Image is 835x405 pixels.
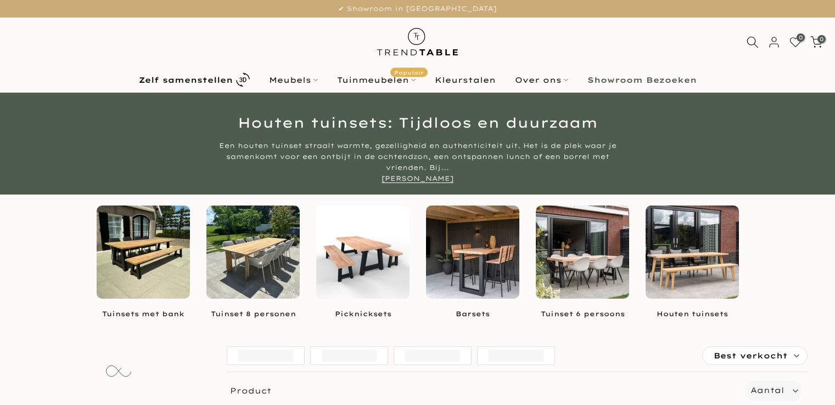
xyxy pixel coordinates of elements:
a: Tuinset 6 persoons [536,310,629,319]
a: Meubels [259,73,327,87]
span: Best verkocht [714,347,788,364]
span: Populair [390,67,428,77]
a: [PERSON_NAME] [382,174,453,183]
a: Zelf samenstellen [129,70,259,89]
a: Barsets [426,310,519,319]
span: Product [222,380,741,401]
a: TuinmeubelenPopulair [327,73,425,87]
a: 0 [810,36,822,48]
a: Tuinset 8 personen [206,310,300,319]
a: Picknicksets [316,310,410,319]
a: Tuinsets met bank [97,310,190,319]
span: 0 [817,35,826,43]
div: Een houten tuinset straalt warmte, gezelligheid en authenticiteit uit. Het is de plek waar je sam... [212,140,624,184]
h1: Houten tuinsets: Tijdloos en duurzaam [97,116,739,129]
b: Showroom Bezoeken [587,76,697,84]
label: Best verkocht [703,347,807,364]
a: Showroom Bezoeken [578,73,706,87]
a: 0 [789,36,802,48]
a: Houten tuinsets [646,310,739,319]
img: trend-table [369,18,466,66]
span: 0 [797,33,805,42]
a: Kleurstalen [425,73,505,87]
a: Over ons [505,73,578,87]
label: Aantal [750,384,784,397]
b: Zelf samenstellen [139,76,233,84]
p: ✔ Showroom in [GEOGRAPHIC_DATA] [14,3,821,15]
